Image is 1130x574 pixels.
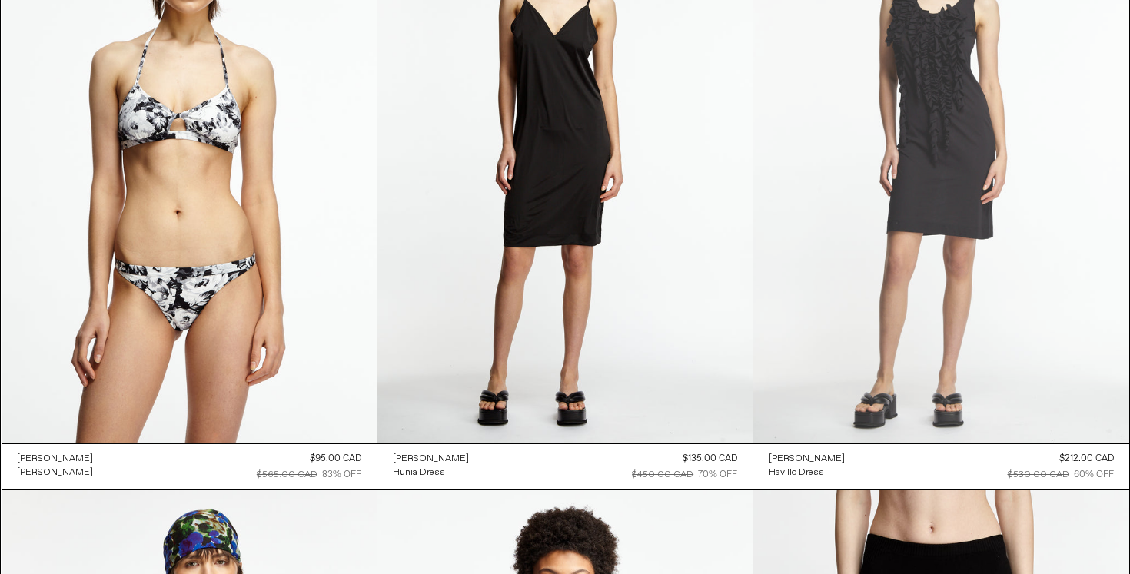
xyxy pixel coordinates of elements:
[1074,468,1114,482] div: 60% OFF
[698,468,737,482] div: 70% OFF
[632,468,693,482] div: $450.00 CAD
[683,452,737,466] div: $135.00 CAD
[257,468,317,482] div: $565.00 CAD
[769,466,824,479] div: Havillo Dress
[393,466,469,479] a: Hunia Dress
[17,466,93,479] a: [PERSON_NAME]
[17,452,93,466] a: [PERSON_NAME]
[393,452,469,466] a: [PERSON_NAME]
[310,452,361,466] div: $95.00 CAD
[769,466,845,479] a: Havillo Dress
[1059,452,1114,466] div: $212.00 CAD
[17,466,93,479] div: [PERSON_NAME]
[769,453,845,466] div: [PERSON_NAME]
[769,452,845,466] a: [PERSON_NAME]
[393,453,469,466] div: [PERSON_NAME]
[17,453,93,466] div: [PERSON_NAME]
[322,468,361,482] div: 83% OFF
[1008,468,1069,482] div: $530.00 CAD
[393,466,445,479] div: Hunia Dress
